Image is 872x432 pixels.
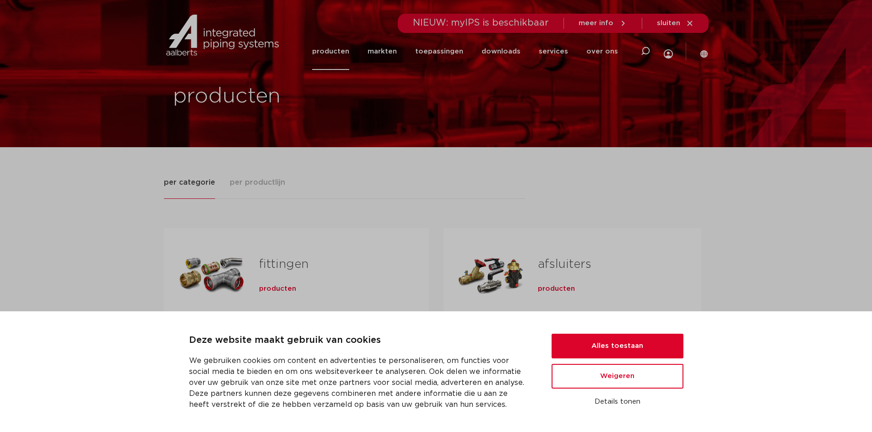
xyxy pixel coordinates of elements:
a: services [539,33,568,70]
h1: producten [173,82,432,111]
button: Weigeren [552,364,683,389]
p: Deze website maakt gebruik van cookies [189,333,530,348]
nav: Menu [312,33,618,70]
button: Details tonen [552,394,683,410]
a: producten [538,284,575,293]
span: NIEUW: myIPS is beschikbaar [413,18,549,27]
span: meer info [579,20,613,27]
a: producten [312,33,349,70]
span: per productlijn [230,177,285,188]
a: over ons [586,33,618,70]
a: markten [368,33,397,70]
div: my IPS [664,30,673,73]
a: producten [259,284,296,293]
p: We gebruiken cookies om content en advertenties te personaliseren, om functies voor social media ... [189,355,530,410]
a: meer info [579,19,627,27]
button: Alles toestaan [552,334,683,358]
a: toepassingen [415,33,463,70]
a: sluiten [657,19,694,27]
span: per categorie [164,177,215,188]
a: downloads [482,33,520,70]
span: sluiten [657,20,680,27]
a: afsluiters [538,258,591,270]
a: fittingen [259,258,309,270]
